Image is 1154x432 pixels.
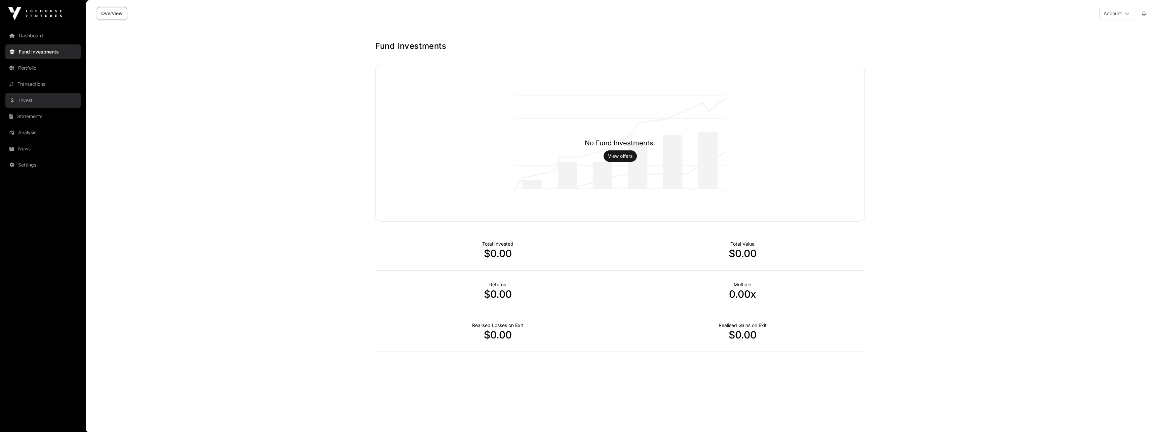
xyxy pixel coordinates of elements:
a: Overview [97,7,127,20]
a: Dashboard [5,28,81,43]
a: Transactions [5,77,81,92]
a: View offers [608,153,632,159]
h1: Fund Investments [375,41,865,51]
a: Analysis [5,125,81,140]
p: $0.00 [620,329,865,341]
p: Total Value [620,241,865,247]
a: Settings [5,157,81,172]
button: Account [1099,7,1135,20]
p: 0.00x [620,288,865,300]
p: Realised Losses on Exit [375,322,620,329]
h1: No Fund Investments. [585,138,655,148]
a: News [5,141,81,156]
p: $0.00 [375,247,620,259]
p: Multiple [620,281,865,288]
button: View offers [604,150,637,162]
img: Icehouse Ventures Logo [8,7,62,20]
a: Invest [5,93,81,108]
iframe: Chat Widget [1120,400,1154,432]
p: $0.00 [375,329,620,341]
a: Fund Investments [5,44,81,59]
a: Statements [5,109,81,124]
p: Total Invested [375,241,620,247]
p: Realised Gains on Exit [620,322,865,329]
p: $0.00 [620,247,865,259]
p: Returns [375,281,620,288]
p: $0.00 [375,288,620,300]
a: Portfolio [5,61,81,75]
